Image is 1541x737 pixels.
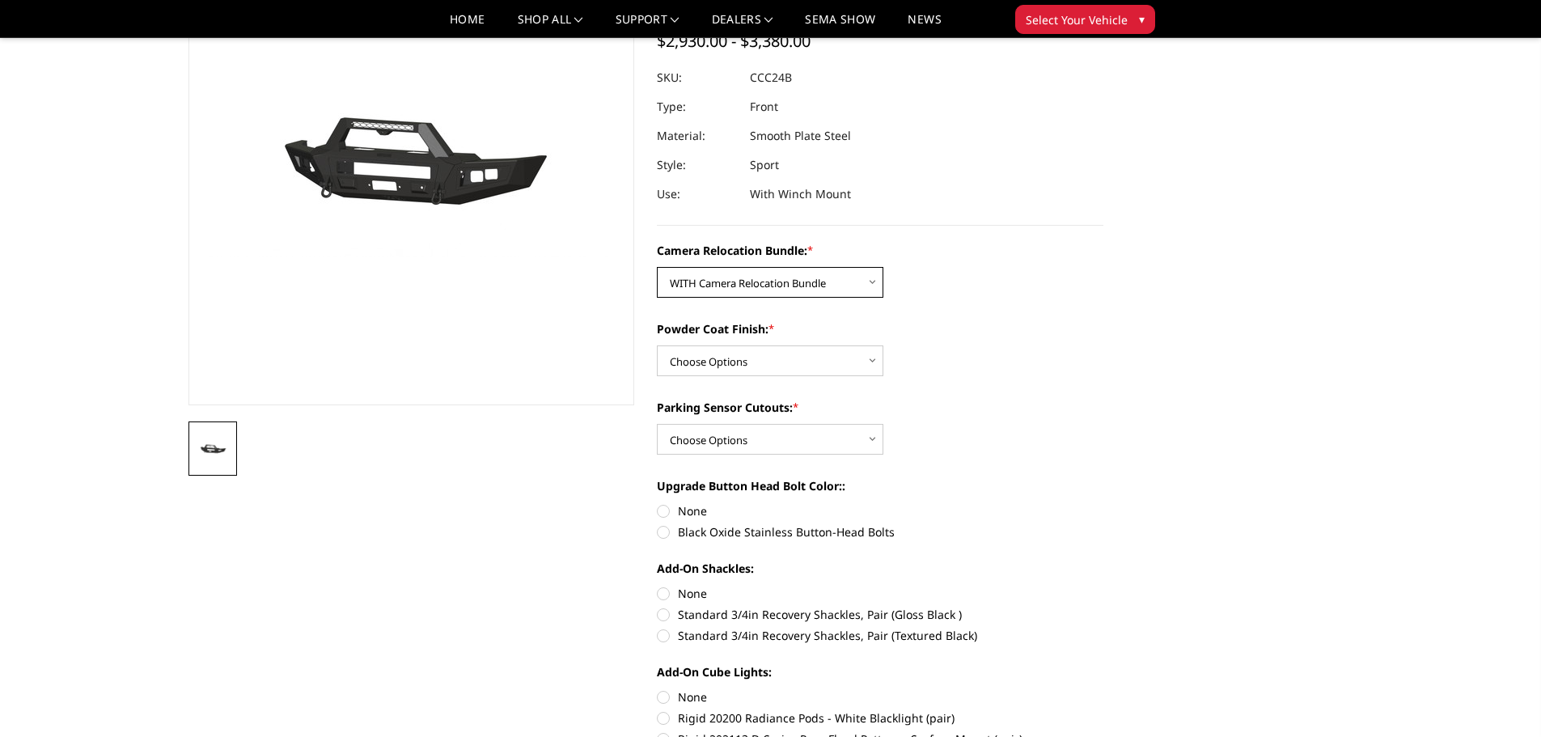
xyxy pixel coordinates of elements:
[657,523,1103,540] label: Black Oxide Stainless Button-Head Bolts
[750,63,792,92] dd: CCC24B
[616,14,679,37] a: Support
[193,440,232,459] img: 2024-2025 Chevrolet 2500-3500 - A2 Series - Sport Front Bumper (winch mount)
[657,242,1103,259] label: Camera Relocation Bundle:
[657,560,1103,577] label: Add-On Shackles:
[657,606,1103,623] label: Standard 3/4in Recovery Shackles, Pair (Gloss Black )
[657,150,738,180] dt: Style:
[657,92,738,121] dt: Type:
[1460,659,1541,737] iframe: Chat Widget
[450,14,485,37] a: Home
[750,150,779,180] dd: Sport
[657,399,1103,416] label: Parking Sensor Cutouts:
[657,663,1103,680] label: Add-On Cube Lights:
[657,709,1103,726] label: Rigid 20200 Radiance Pods - White Blacklight (pair)
[657,320,1103,337] label: Powder Coat Finish:
[657,121,738,150] dt: Material:
[1026,11,1128,28] span: Select Your Vehicle
[657,180,738,209] dt: Use:
[657,477,1103,494] label: Upgrade Button Head Bolt Color::
[805,14,875,37] a: SEMA Show
[750,92,778,121] dd: Front
[657,63,738,92] dt: SKU:
[750,121,851,150] dd: Smooth Plate Steel
[657,627,1103,644] label: Standard 3/4in Recovery Shackles, Pair (Textured Black)
[657,502,1103,519] label: None
[712,14,773,37] a: Dealers
[518,14,583,37] a: shop all
[657,30,811,52] span: $2,930.00 - $3,380.00
[657,585,1103,602] label: None
[750,180,851,209] dd: With Winch Mount
[1139,11,1145,28] span: ▾
[1015,5,1155,34] button: Select Your Vehicle
[657,688,1103,705] label: None
[908,14,941,37] a: News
